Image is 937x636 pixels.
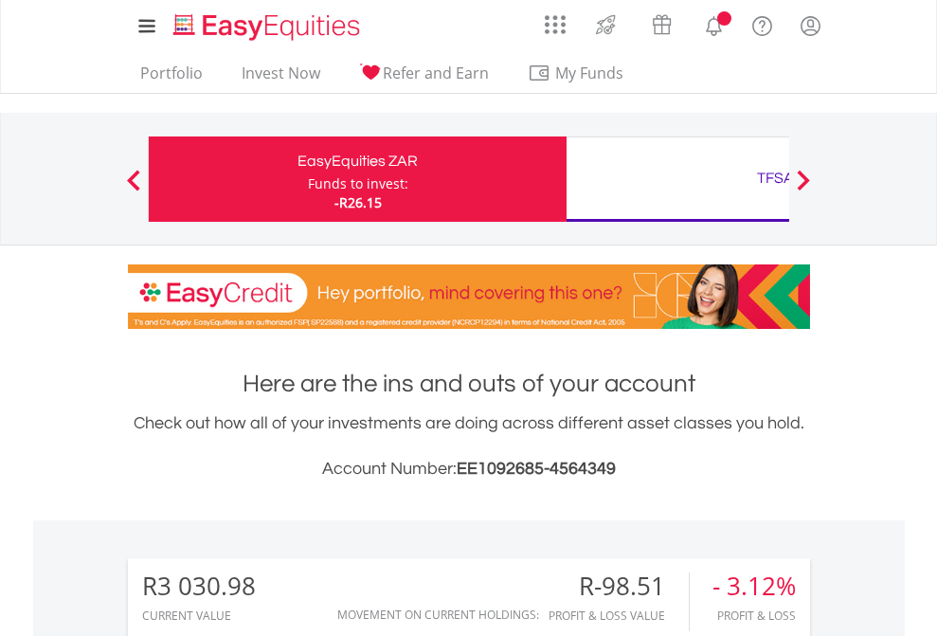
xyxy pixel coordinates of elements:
button: Previous [115,179,153,198]
a: Home page [166,5,368,43]
h1: Here are the ins and outs of your account [128,367,810,401]
img: EasyCredit Promotion Banner [128,264,810,329]
a: Refer and Earn [351,64,496,93]
div: Movement on Current Holdings: [337,609,539,621]
div: R-98.51 [549,572,689,600]
div: Check out how all of your investments are doing across different asset classes you hold. [128,410,810,482]
div: Funds to invest: [308,174,408,193]
h3: Account Number: [128,456,810,482]
a: FAQ's and Support [738,5,786,43]
button: Next [784,179,822,198]
img: thrive-v2.svg [590,9,622,40]
img: grid-menu-icon.svg [545,14,566,35]
a: My Profile [786,5,835,46]
div: Profit & Loss Value [549,609,689,622]
a: Vouchers [634,5,690,40]
a: Portfolio [133,64,210,93]
a: Notifications [690,5,738,43]
a: AppsGrid [532,5,578,35]
img: vouchers-v2.svg [646,9,677,40]
span: -R26.15 [334,193,382,211]
img: EasyEquities_Logo.png [170,11,368,43]
span: My Funds [528,61,652,85]
div: R3 030.98 [142,572,256,600]
span: EE1092685-4564349 [457,460,616,478]
a: Invest Now [234,64,328,93]
div: - 3.12% [712,572,796,600]
div: EasyEquities ZAR [160,148,555,174]
span: Refer and Earn [383,63,489,83]
div: Profit & Loss [712,609,796,622]
div: CURRENT VALUE [142,609,256,622]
